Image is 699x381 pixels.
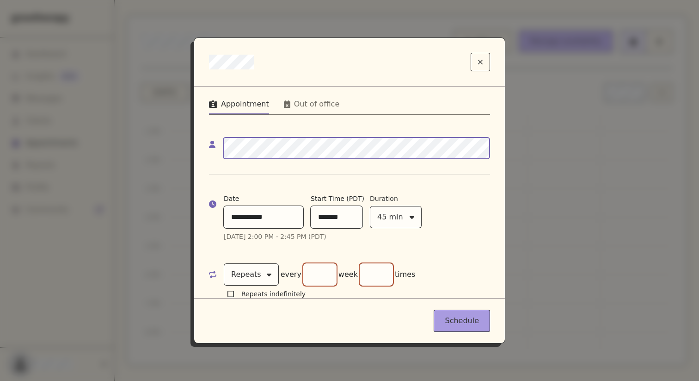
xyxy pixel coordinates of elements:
[223,137,490,159] button: Appointment Patient
[284,98,340,114] button: Out of office
[311,193,364,204] label: Start Time (PDT)
[209,98,269,114] button: Appointment
[224,193,239,204] label: Date
[377,212,403,223] span: 45 min
[224,232,490,241] div: [DATE] 2:00 PM - 2:45 PM (PDT)
[231,269,261,280] span: Repeats
[224,263,279,286] button: open menu
[471,53,490,71] button: Close modal
[395,269,415,280] span: times
[434,310,490,332] button: Schedule
[370,206,422,228] button: open menu
[224,263,490,299] div: Appointment Recurrence
[338,269,358,280] span: week
[370,193,398,204] label: Duration
[221,99,269,110] div: Appointment
[294,99,340,110] div: Out of office
[281,269,301,280] span: every
[241,289,306,299] span: Repeats indefinitely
